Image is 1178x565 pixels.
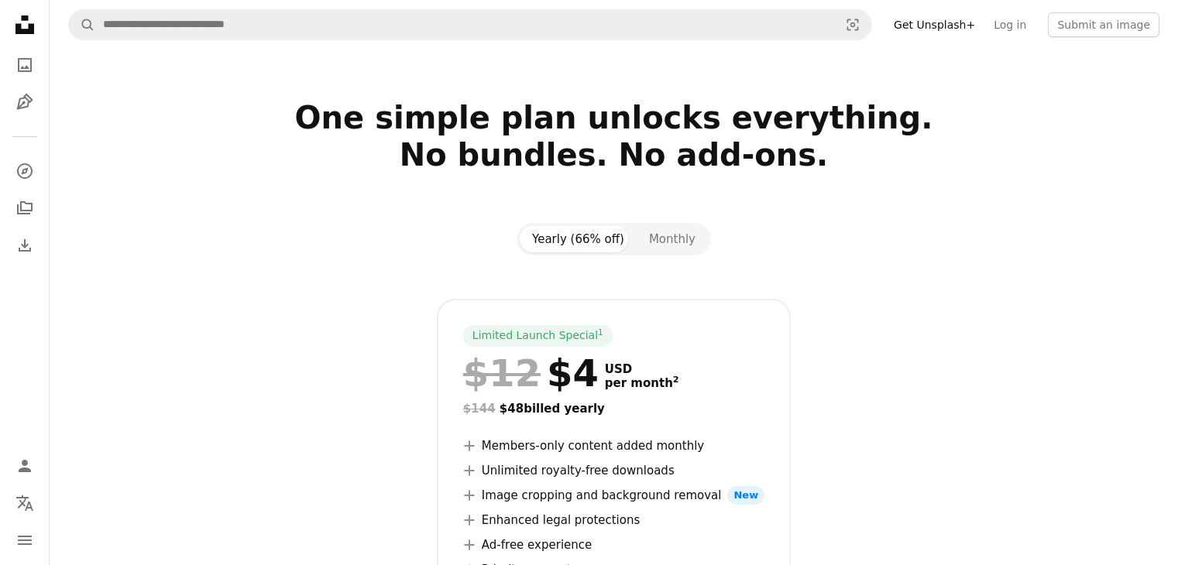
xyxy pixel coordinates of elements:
[463,353,599,393] div: $4
[463,536,764,554] li: Ad-free experience
[9,193,40,224] a: Collections
[463,437,764,455] li: Members-only content added monthly
[463,486,764,505] li: Image cropping and background removal
[673,375,679,385] sup: 2
[9,488,40,519] button: Language
[463,399,764,418] div: $48 billed yearly
[9,87,40,118] a: Illustrations
[9,230,40,261] a: Download History
[9,450,40,481] a: Log in / Sign up
[9,156,40,187] a: Explore
[463,402,496,416] span: $144
[1048,12,1159,37] button: Submit an image
[68,9,872,40] form: Find visuals sitewide
[9,50,40,80] a: Photos
[463,511,764,529] li: Enhanced legal protections
[605,376,679,390] span: per month
[984,12,1035,37] a: Log in
[605,362,679,376] span: USD
[69,10,95,39] button: Search Unsplash
[463,353,541,393] span: $12
[9,525,40,556] button: Menu
[670,376,682,390] a: 2
[884,12,984,37] a: Get Unsplash+
[463,325,613,347] div: Limited Launch Special
[727,486,764,505] span: New
[598,327,603,337] sup: 1
[9,9,40,43] a: Home — Unsplash
[834,10,871,39] button: Visual search
[115,99,1113,211] h2: One simple plan unlocks everything. No bundles. No add-ons.
[595,328,606,344] a: 1
[637,226,708,252] button: Monthly
[520,226,637,252] button: Yearly (66% off)
[463,461,764,480] li: Unlimited royalty-free downloads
